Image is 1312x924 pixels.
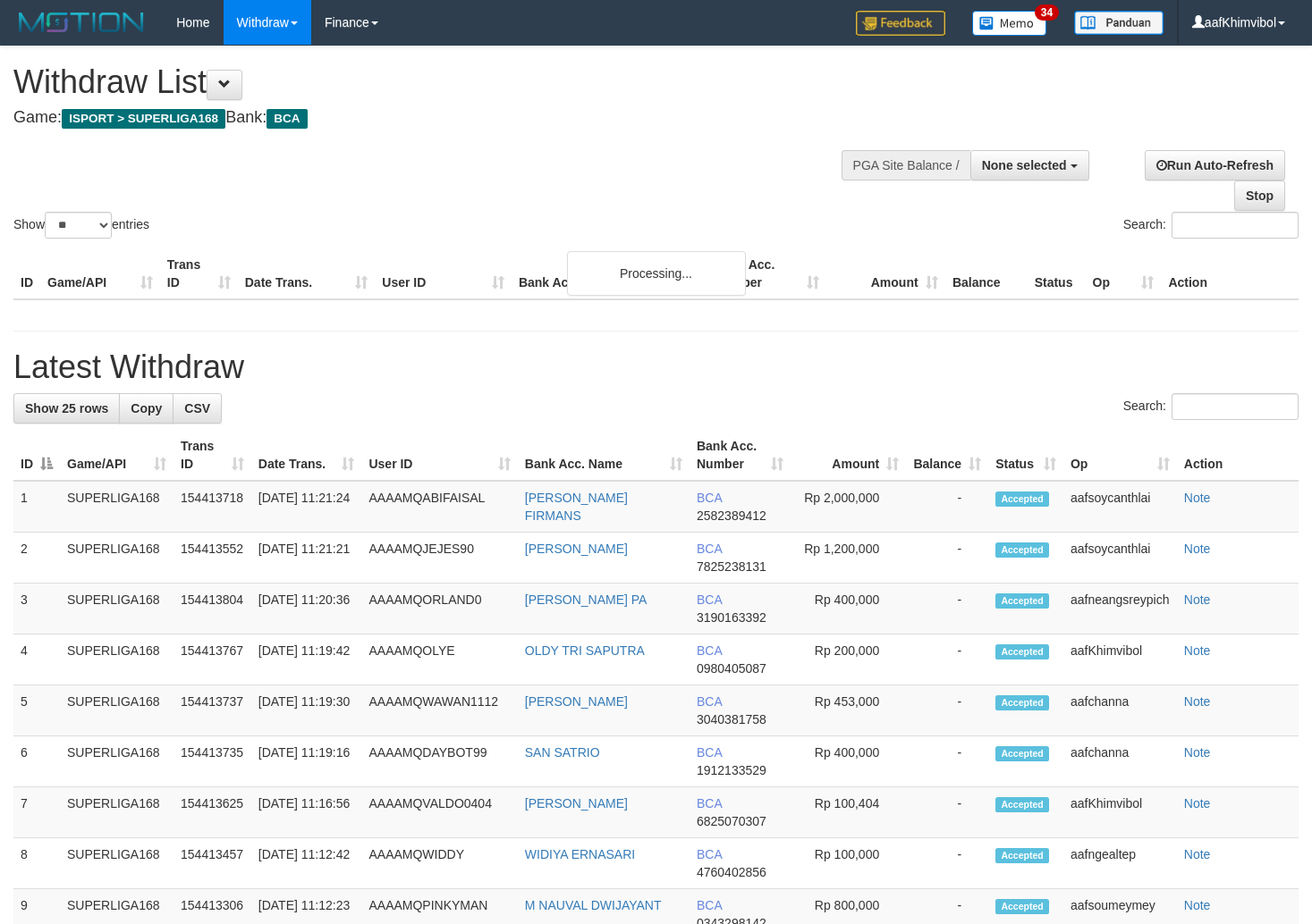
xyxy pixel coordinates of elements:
[375,248,512,299] th: User ID
[791,787,907,838] td: Rp 100,404
[1074,11,1164,35] img: panduan.png
[174,533,251,584] td: 154413552
[174,430,251,481] th: Trans ID: activate to sort column ascending
[945,248,1028,299] th: Balance
[174,481,251,533] td: 154413718
[1145,150,1285,181] a: Run Auto-Refresh
[25,401,108,416] span: Show 25 rows
[60,787,174,838] td: SUPERLIGA168
[906,481,988,533] td: -
[13,212,149,239] label: Show entries
[697,610,766,625] span: Copy 3190163392 to clipboard
[906,787,988,838] td: -
[1123,212,1299,239] label: Search:
[131,401,162,416] span: Copy
[791,430,907,481] th: Amount: activate to sort column ascending
[525,745,600,760] a: SAN SATRIO
[697,508,766,523] span: Copy 2582389412 to clipboard
[697,745,722,760] span: BCA
[13,533,60,584] td: 2
[1063,685,1177,736] td: aafchanna
[697,559,766,574] span: Copy 7825238131 to clipboard
[707,248,826,299] th: Bank Acc. Number
[361,736,517,787] td: AAAAMQDAYBOT99
[184,401,210,416] span: CSV
[119,393,174,424] a: Copy
[1063,584,1177,634] td: aafneangsreypich
[60,481,174,533] td: SUPERLIGA168
[361,533,517,584] td: AAAAMQJEJES90
[697,763,766,777] span: Copy 1912133529 to clipboard
[13,64,857,100] h1: Withdraw List
[697,694,722,709] span: BCA
[697,661,766,676] span: Copy 0980405087 to clipboard
[1184,694,1211,709] a: Note
[906,685,988,736] td: -
[512,248,707,299] th: Bank Acc. Name
[1063,533,1177,584] td: aafsoycanthlai
[13,349,1299,385] h1: Latest Withdraw
[361,584,517,634] td: AAAAMQORLAND0
[906,838,988,889] td: -
[40,248,160,299] th: Game/API
[251,584,362,634] td: [DATE] 11:20:36
[251,787,362,838] td: [DATE] 11:16:56
[13,685,60,736] td: 5
[1063,481,1177,533] td: aafsoycanthlai
[697,712,766,727] span: Copy 3040381758 to clipboard
[690,430,791,481] th: Bank Acc. Number: activate to sort column ascending
[13,838,60,889] td: 8
[251,838,362,889] td: [DATE] 11:12:42
[251,634,362,685] td: [DATE] 11:19:42
[567,251,746,296] div: Processing...
[842,150,970,181] div: PGA Site Balance /
[697,865,766,879] span: Copy 4760402856 to clipboard
[697,592,722,607] span: BCA
[906,533,988,584] td: -
[174,838,251,889] td: 154413457
[45,212,112,239] select: Showentries
[856,11,945,36] img: Feedback.jpg
[1063,787,1177,838] td: aafKhimvibol
[13,9,149,36] img: MOTION_logo.png
[361,685,517,736] td: AAAAMQWAWAN1112
[62,109,225,129] span: ISPORT > SUPERLIGA168
[525,796,628,811] a: [PERSON_NAME]
[791,736,907,787] td: Rp 400,000
[361,634,517,685] td: AAAAMQOLYE
[60,838,174,889] td: SUPERLIGA168
[174,634,251,685] td: 154413767
[697,491,722,505] span: BCA
[525,643,645,658] a: OLDY TRI SAPUTRA
[13,430,60,481] th: ID: activate to sort column descending
[174,736,251,787] td: 154413735
[174,787,251,838] td: 154413625
[251,533,362,584] td: [DATE] 11:21:21
[160,248,238,299] th: Trans ID
[1063,736,1177,787] td: aafchanna
[995,644,1049,659] span: Accepted
[60,584,174,634] td: SUPERLIGA168
[13,393,120,424] a: Show 25 rows
[791,584,907,634] td: Rp 400,000
[995,593,1049,609] span: Accepted
[906,634,988,685] td: -
[995,746,1049,761] span: Accepted
[697,814,766,828] span: Copy 6825070307 to clipboard
[173,393,222,424] a: CSV
[251,430,362,481] th: Date Trans.: activate to sort column ascending
[697,898,722,912] span: BCA
[1063,430,1177,481] th: Op: activate to sort column ascending
[1184,745,1211,760] a: Note
[60,430,174,481] th: Game/API: activate to sort column ascending
[361,481,517,533] td: AAAAMQABIFAISAL
[1184,592,1211,607] a: Note
[1234,181,1285,211] a: Stop
[518,430,690,481] th: Bank Acc. Name: activate to sort column ascending
[1184,898,1211,912] a: Note
[251,481,362,533] td: [DATE] 11:21:24
[1172,393,1299,420] input: Search:
[1123,393,1299,420] label: Search:
[174,584,251,634] td: 154413804
[791,838,907,889] td: Rp 100,000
